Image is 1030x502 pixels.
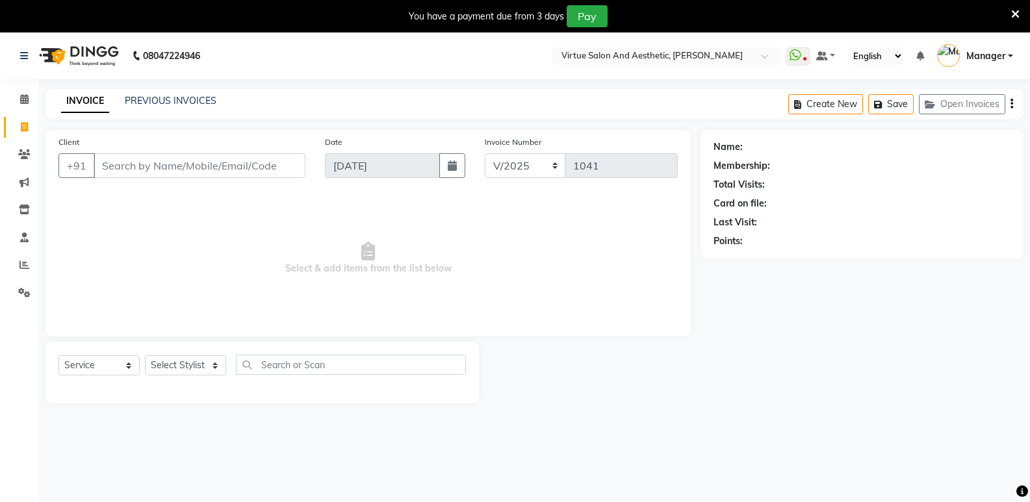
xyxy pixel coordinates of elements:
input: Search or Scan [236,355,466,375]
span: Manager [966,49,1005,63]
div: Points: [714,234,743,248]
button: Create New [788,94,863,114]
label: Invoice Number [485,136,541,148]
label: Date [325,136,342,148]
div: Last Visit: [714,216,757,229]
div: Total Visits: [714,178,765,192]
input: Search by Name/Mobile/Email/Code [94,153,305,178]
img: logo [33,38,122,74]
div: Membership: [714,159,770,173]
div: Name: [714,140,743,154]
button: +91 [58,153,95,178]
span: Select & add items from the list below [58,194,678,323]
label: Client [58,136,79,148]
button: Pay [567,5,608,27]
button: Open Invoices [919,94,1005,114]
button: Save [868,94,914,114]
b: 08047224946 [143,38,200,74]
div: Card on file: [714,197,767,210]
div: You have a payment due from 3 days [409,10,564,23]
a: PREVIOUS INVOICES [125,95,216,107]
a: INVOICE [61,90,109,113]
img: Manager [937,44,960,67]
